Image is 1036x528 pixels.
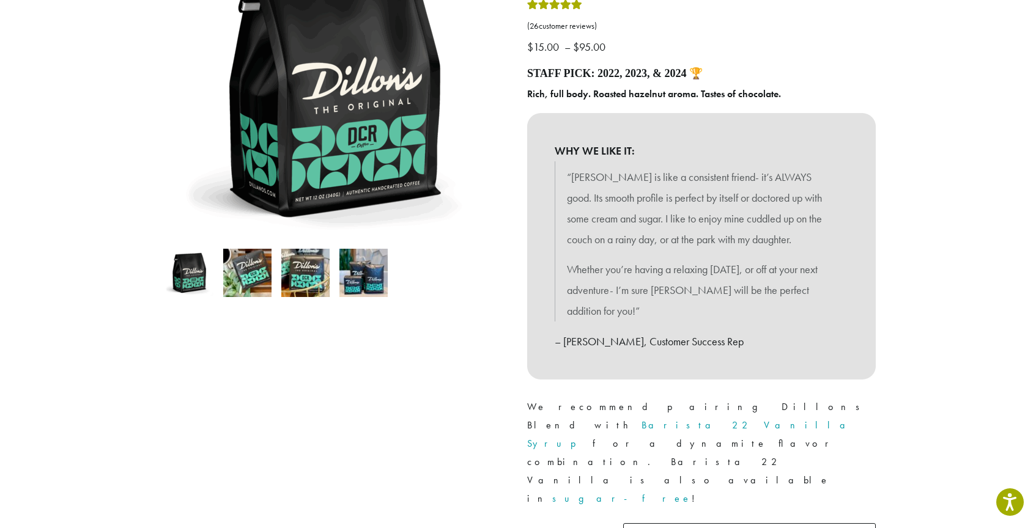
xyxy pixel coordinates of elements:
span: – [564,40,571,54]
p: Whether you’re having a relaxing [DATE], or off at your next adventure- I’m sure [PERSON_NAME] wi... [567,259,836,321]
img: Dillons - Image 2 [223,249,272,297]
span: 26 [530,21,539,31]
span: $ [573,40,579,54]
bdi: 15.00 [527,40,562,54]
p: – [PERSON_NAME], Customer Success Rep [555,331,848,352]
h4: Staff Pick: 2022, 2023, & 2024 🏆 [527,67,876,81]
img: Dillons - Image 4 [339,249,388,297]
span: $ [527,40,533,54]
img: Dillons [165,249,213,297]
a: (26customer reviews) [527,20,876,32]
bdi: 95.00 [573,40,609,54]
img: Dillons - Image 3 [281,249,330,297]
p: We recommend pairing Dillons Blend with for a dynamite flavor combination. Barista 22 Vanilla is ... [527,398,876,508]
b: WHY WE LIKE IT: [555,141,848,161]
p: “[PERSON_NAME] is like a consistent friend- it’s ALWAYS good. Its smooth profile is perfect by it... [567,167,836,249]
a: sugar-free [552,492,692,505]
b: Rich, full body. Roasted hazelnut aroma. Tastes of chocolate. [527,87,781,100]
a: Barista 22 Vanilla Syrup [527,419,855,450]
